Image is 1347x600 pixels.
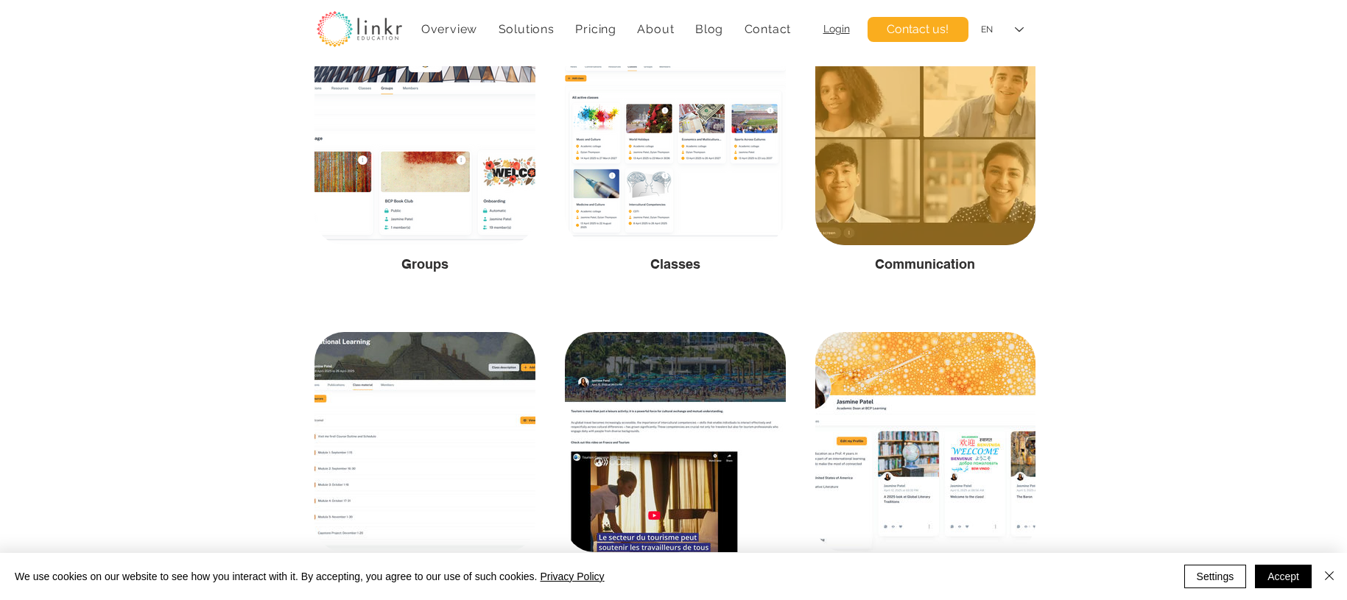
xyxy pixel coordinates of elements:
[499,22,555,36] span: Solutions
[823,23,850,35] a: Login
[15,570,605,583] span: We use cookies on our website to see how you interact with it. By accepting, you agree to our use...
[887,21,949,38] span: Contact us!
[981,24,993,36] div: EN
[868,17,968,42] a: Contact us!
[745,22,792,36] span: Contact
[1255,565,1312,588] button: Accept
[575,22,616,36] span: Pricing
[736,15,798,43] a: Contact
[401,256,449,272] span: Groups
[971,13,1034,46] div: Language Selector: English
[540,571,604,582] a: Privacy Policy
[875,256,975,272] span: Communication
[637,22,674,36] span: About
[688,15,731,43] a: Blog
[630,15,682,43] div: About
[568,15,624,43] a: Pricing
[421,22,477,36] span: Overview
[317,11,402,47] img: linkr_logo_transparentbg.png
[695,22,723,36] span: Blog
[414,15,799,43] nav: Site
[414,15,485,43] a: Overview
[1320,565,1338,588] button: Close
[490,15,562,43] div: Solutions
[1184,565,1247,588] button: Settings
[1320,567,1338,585] img: Close
[650,256,700,272] span: Classes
